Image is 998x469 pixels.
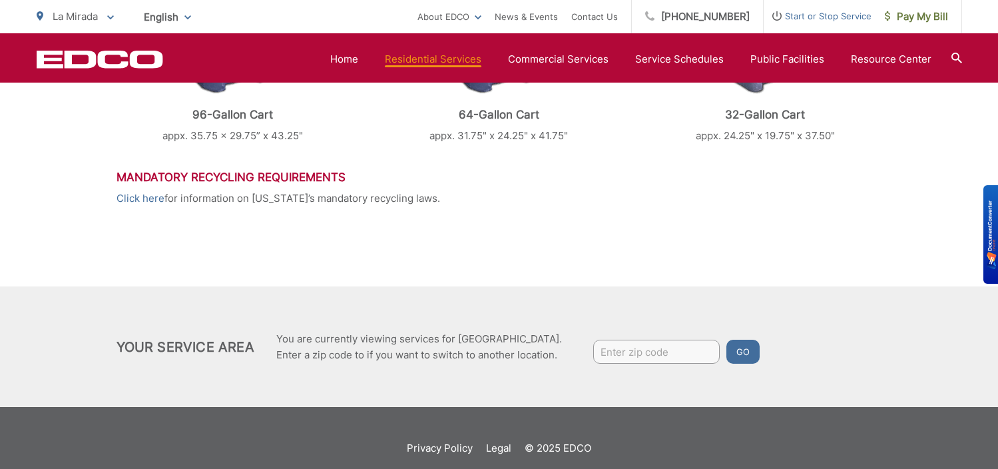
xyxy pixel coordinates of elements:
[648,108,881,121] p: 32-Gallon Cart
[525,440,591,456] p: © 2025 EDCO
[750,51,824,67] a: Public Facilities
[726,340,760,364] button: Go
[987,201,997,269] img: BKR5lM0sgkDqAAAAAElFTkSuQmCC
[385,51,481,67] a: Residential Services
[571,9,618,25] a: Contact Us
[117,339,254,355] h2: Your Service Area
[648,128,881,144] p: appx. 24.25" x 19.75" x 37.50"
[117,191,882,207] p: for information on [US_STATE]’s mandatory recycling laws.
[851,51,931,67] a: Resource Center
[117,108,350,121] p: 96-Gallon Cart
[117,171,882,184] h3: Mandatory Recycling Requirements
[382,108,615,121] p: 64-Gallon Cart
[508,51,609,67] a: Commercial Services
[486,440,511,456] a: Legal
[117,191,164,207] a: Click here
[635,51,724,67] a: Service Schedules
[330,51,358,67] a: Home
[495,9,558,25] a: News & Events
[37,50,163,69] a: EDCD logo. Return to the homepage.
[276,331,562,363] p: You are currently viewing services for [GEOGRAPHIC_DATA]. Enter a zip code to if you want to swit...
[117,128,350,144] p: appx. 35.75 x 29.75” x 43.25"
[407,440,473,456] a: Privacy Policy
[382,128,615,144] p: appx. 31.75" x 24.25" x 41.75"
[53,10,98,23] span: La Mirada
[593,340,720,364] input: Enter zip code
[134,5,201,29] span: English
[417,9,481,25] a: About EDCO
[885,9,948,25] span: Pay My Bill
